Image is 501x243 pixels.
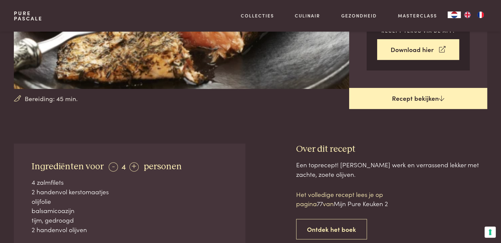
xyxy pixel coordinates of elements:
div: 2 handenvol olijven [32,225,228,234]
a: Recept bekijken [349,88,487,109]
div: 4 zalmfilets [32,177,228,187]
a: Masterclass [398,12,437,19]
div: olijfolie [32,197,228,206]
a: NL [448,12,461,18]
button: Uw voorkeuren voor toestemming voor trackingtechnologieën [485,227,496,238]
ul: Language list [461,12,487,18]
a: PurePascale [14,11,42,21]
div: Een toprecept! [PERSON_NAME] werk en verrassend lekker met zachte, zoete olijven. [296,160,487,179]
a: Gezondheid [341,12,377,19]
span: Mijn Pure Keuken 2 [334,199,388,208]
a: Collecties [241,12,274,19]
a: EN [461,12,474,18]
div: tijm, gedroogd [32,215,228,225]
div: + [129,162,139,172]
a: Culinair [295,12,320,19]
h3: Over dit recept [296,144,487,155]
a: Ontdek het boek [296,219,367,240]
div: - [109,162,118,172]
span: 77 [317,199,323,208]
a: FR [474,12,487,18]
aside: Language selected: Nederlands [448,12,487,18]
div: balsamicoazijn [32,206,228,215]
div: 2 handenvol kerstomaatjes [32,187,228,197]
span: personen [144,162,182,171]
span: Ingrediënten voor [32,162,104,171]
div: Language [448,12,461,18]
span: Bereiding: 45 min. [25,94,78,103]
a: Download hier [377,39,459,60]
span: 4 [122,161,126,172]
p: Het volledige recept lees je op pagina van [296,190,408,208]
